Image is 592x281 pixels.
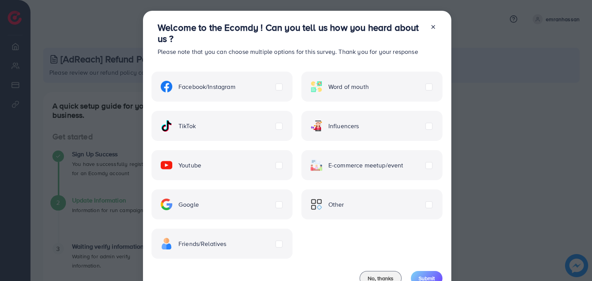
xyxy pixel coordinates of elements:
[328,82,369,91] span: Word of mouth
[161,199,172,210] img: ic-google.5bdd9b68.svg
[178,82,235,91] span: Facebook/Instagram
[328,122,359,130] span: Influencers
[158,47,424,56] p: Please note that you can choose multiple options for this survey. Thank you for your response
[178,239,227,248] span: Friends/Relatives
[161,120,172,132] img: ic-tiktok.4b20a09a.svg
[178,122,196,130] span: TikTok
[311,199,322,210] img: ic-other.99c3e012.svg
[178,200,199,209] span: Google
[161,238,172,249] img: ic-freind.8e9a9d08.svg
[311,81,322,92] img: ic-word-of-mouth.a439123d.svg
[311,159,322,171] img: ic-ecommerce.d1fa3848.svg
[161,81,172,92] img: ic-facebook.134605ef.svg
[311,120,322,132] img: ic-influencers.a620ad43.svg
[158,22,424,44] h3: Welcome to the Ecomdy ! Can you tell us how you heard about us ?
[328,161,404,170] span: E-commerce meetup/event
[178,161,201,170] span: Youtube
[328,200,344,209] span: Other
[161,159,172,171] img: ic-youtube.715a0ca2.svg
